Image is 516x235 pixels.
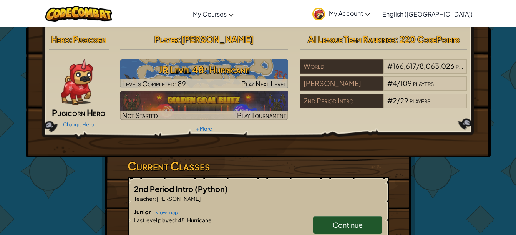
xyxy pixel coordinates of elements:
[329,9,370,17] span: My Account
[156,195,201,202] span: [PERSON_NAME]
[397,96,400,105] span: /
[312,8,325,20] img: avatar
[300,84,468,93] a: [PERSON_NAME]#4/109players
[178,34,181,45] span: :
[120,61,288,78] h3: JR Level 48: Hurricane
[308,34,395,45] span: AI League Team Rankings
[416,61,420,70] span: /
[410,96,430,105] span: players
[196,126,212,132] a: + More
[413,79,434,88] span: players
[45,6,113,22] img: CodeCombat logo
[52,107,105,118] span: Pugicorn Hero
[186,217,212,223] span: Hurricane
[393,61,416,70] span: 166,617
[70,34,73,45] span: :
[63,121,94,127] a: Change Hero
[134,195,154,202] span: Teacher
[241,79,286,88] span: Play Next Level
[51,34,70,45] span: Hero
[120,91,288,120] img: Golden Goal
[397,79,400,88] span: /
[181,34,254,45] span: [PERSON_NAME]
[122,79,186,88] span: Levels Completed: 89
[333,220,363,229] span: Continue
[300,59,383,74] div: World
[378,3,476,24] a: English ([GEOGRAPHIC_DATA])
[387,79,393,88] span: #
[387,96,393,105] span: #
[128,157,389,175] h3: Current Classes
[420,61,455,70] span: 8,063,026
[300,66,468,75] a: World#166,617/8,063,026players
[134,208,152,215] span: Junior
[152,209,178,215] a: view map
[382,10,473,18] span: English ([GEOGRAPHIC_DATA])
[387,61,393,70] span: #
[400,96,408,105] span: 29
[309,2,374,26] a: My Account
[154,34,178,45] span: Player
[61,59,93,105] img: pugicorn-paper-doll.png
[300,94,383,108] div: 2nd Period Intro
[154,195,156,202] span: :
[193,10,227,18] span: My Courses
[176,217,177,223] span: :
[300,101,468,110] a: 2nd Period Intro#2/29players
[189,3,237,24] a: My Courses
[456,61,476,70] span: players
[300,76,383,91] div: [PERSON_NAME]
[122,111,158,119] span: Not Started
[237,111,286,119] span: Play Tournament
[134,184,195,194] span: 2nd Period Intro
[120,91,288,120] a: Not StartedPlay Tournament
[134,217,176,223] span: Last level played
[73,34,106,45] span: Pugicorn
[393,79,397,88] span: 4
[395,34,460,45] span: : 220 CodePoints
[393,96,397,105] span: 2
[120,59,288,88] img: JR Level 48: Hurricane
[400,79,412,88] span: 109
[195,184,228,194] span: (Python)
[177,217,186,223] span: 48.
[120,59,288,88] a: Play Next Level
